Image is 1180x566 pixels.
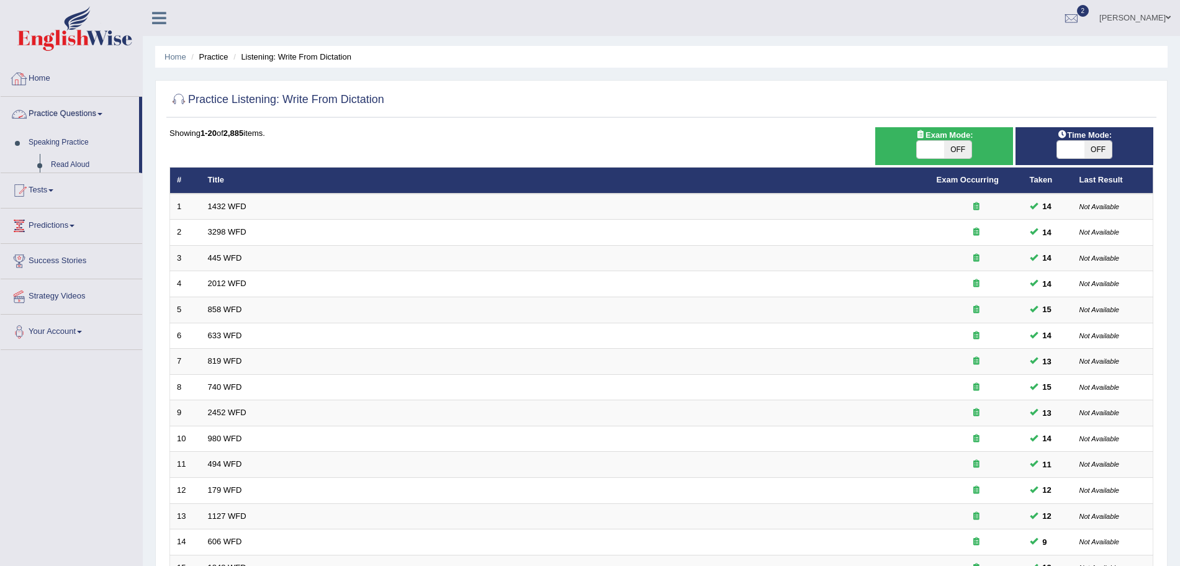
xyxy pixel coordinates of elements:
div: Exam occurring question [937,536,1016,548]
span: 2 [1077,5,1089,17]
small: Not Available [1079,409,1119,416]
small: Not Available [1079,487,1119,494]
small: Not Available [1079,435,1119,442]
div: Exam occurring question [937,511,1016,523]
small: Not Available [1079,332,1119,339]
a: 819 WFD [208,356,242,366]
td: 2 [170,220,201,246]
li: Listening: Write From Dictation [230,51,351,63]
div: Exam occurring question [937,485,1016,496]
a: Practice Questions [1,97,139,128]
span: You can still take this question [1038,483,1056,496]
td: 3 [170,245,201,271]
td: 4 [170,271,201,297]
td: 14 [170,529,201,555]
a: 179 WFD [208,485,242,495]
td: 7 [170,349,201,375]
div: Exam occurring question [937,382,1016,393]
span: Exam Mode: [911,128,978,141]
a: 858 WFD [208,305,242,314]
h2: Practice Listening: Write From Dictation [169,91,384,109]
a: 494 WFD [208,459,242,469]
th: Title [201,168,930,194]
div: Showing of items. [169,127,1153,139]
span: You can still take this question [1038,303,1056,316]
div: Exam occurring question [937,227,1016,238]
span: You can still take this question [1038,277,1056,290]
td: 6 [170,323,201,349]
a: Strategy Videos [1,279,142,310]
a: 1127 WFD [208,511,246,521]
span: You can still take this question [1038,355,1056,368]
a: 445 WFD [208,253,242,263]
small: Not Available [1079,254,1119,262]
small: Not Available [1079,306,1119,313]
a: Your Account [1,315,142,346]
td: 9 [170,400,201,426]
a: Home [164,52,186,61]
div: Exam occurring question [937,433,1016,445]
span: You can still take this question [1038,432,1056,445]
a: Predictions [1,209,142,240]
small: Not Available [1079,513,1119,520]
div: Exam occurring question [937,253,1016,264]
a: 980 WFD [208,434,242,443]
span: OFF [944,141,971,158]
span: You can still take this question [1038,510,1056,523]
a: 3298 WFD [208,227,246,236]
span: You can still take this question [1038,329,1056,342]
div: Exam occurring question [937,278,1016,290]
a: 2452 WFD [208,408,246,417]
b: 1-20 [200,128,217,138]
div: Exam occurring question [937,407,1016,419]
div: Exam occurring question [937,330,1016,342]
small: Not Available [1079,203,1119,210]
span: You can still take this question [1038,251,1056,264]
a: 633 WFD [208,331,242,340]
span: Time Mode: [1052,128,1117,141]
span: You can still take this question [1038,226,1056,239]
b: 2,885 [223,128,244,138]
td: 13 [170,503,201,529]
small: Not Available [1079,357,1119,365]
small: Not Available [1079,460,1119,468]
span: You can still take this question [1038,458,1056,471]
th: # [170,168,201,194]
div: Exam occurring question [937,356,1016,367]
li: Practice [188,51,228,63]
a: Home [1,61,142,92]
td: 10 [170,426,201,452]
a: 740 WFD [208,382,242,392]
span: You can still take this question [1038,200,1056,213]
a: Success Stories [1,244,142,275]
td: 11 [170,452,201,478]
span: OFF [1084,141,1112,158]
span: You can still take this question [1038,407,1056,420]
span: You can still take this question [1038,380,1056,393]
div: Exam occurring question [937,201,1016,213]
div: Exam occurring question [937,459,1016,470]
a: 2012 WFD [208,279,246,288]
td: 12 [170,477,201,503]
td: 1 [170,194,201,220]
a: Exam Occurring [937,175,999,184]
th: Last Result [1073,168,1153,194]
a: Read Aloud [45,154,139,176]
a: 1432 WFD [208,202,246,211]
div: Exam occurring question [937,304,1016,316]
a: Speaking Practice [23,132,139,154]
small: Not Available [1079,228,1119,236]
td: 5 [170,297,201,323]
small: Not Available [1079,280,1119,287]
a: 606 WFD [208,537,242,546]
span: You can still take this question [1038,536,1052,549]
th: Taken [1023,168,1073,194]
div: Show exams occurring in exams [875,127,1013,165]
a: Tests [1,173,142,204]
td: 8 [170,374,201,400]
small: Not Available [1079,384,1119,391]
small: Not Available [1079,538,1119,546]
